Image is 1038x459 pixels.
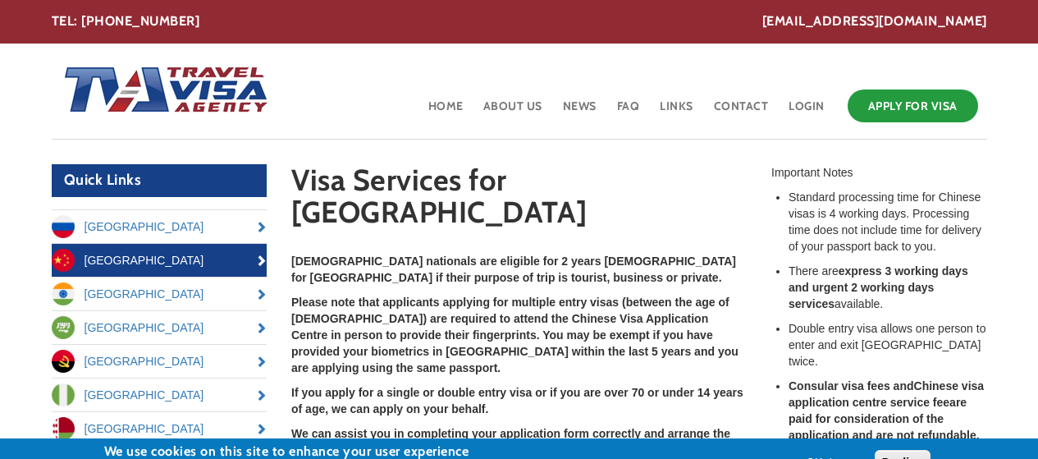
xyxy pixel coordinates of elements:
div: TEL: [PHONE_NUMBER] [52,12,987,31]
strong: [DEMOGRAPHIC_DATA] nationals are eligible for 2 years [DEMOGRAPHIC_DATA] for [GEOGRAPHIC_DATA] if... [291,255,736,284]
a: Contact [712,85,770,139]
img: Home [52,50,270,132]
a: Links [658,85,695,139]
a: [EMAIL_ADDRESS][DOMAIN_NAME] [762,12,987,31]
a: Login [787,85,826,139]
a: Home [427,85,465,139]
a: [GEOGRAPHIC_DATA] [52,278,268,310]
strong: Consular visa fees and [789,379,914,392]
a: [GEOGRAPHIC_DATA] [52,210,268,243]
a: Apply for Visa [848,90,978,122]
h1: Visa Services for [GEOGRAPHIC_DATA] [291,164,747,236]
strong: If you apply for a single or double entry visa or if you are over 70 or under 14 years of age, we... [291,386,743,415]
a: FAQ [615,85,642,139]
strong: Chinese visa application centre service fee [789,379,984,409]
a: [GEOGRAPHIC_DATA] [52,345,268,378]
a: [GEOGRAPHIC_DATA] [52,244,268,277]
strong: express 3 working days and urgent 2 working days services [789,264,968,310]
li: There are available. [789,263,987,312]
strong: Please note that applicants applying for multiple entry visas (between the age of [DEMOGRAPHIC_DA... [291,296,738,374]
div: Important Notes [771,164,987,181]
li: Standard processing time for Chinese visas is 4 working days. Processing time does not include ti... [789,189,987,255]
a: [GEOGRAPHIC_DATA] [52,412,268,445]
a: News [561,85,598,139]
a: [GEOGRAPHIC_DATA] [52,311,268,344]
a: About Us [482,85,544,139]
li: Double entry visa allows one person to enter and exit [GEOGRAPHIC_DATA] twice. [789,320,987,369]
a: [GEOGRAPHIC_DATA] [52,379,268,411]
strong: are paid for consideration of the application and are not refundable. [789,396,980,442]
